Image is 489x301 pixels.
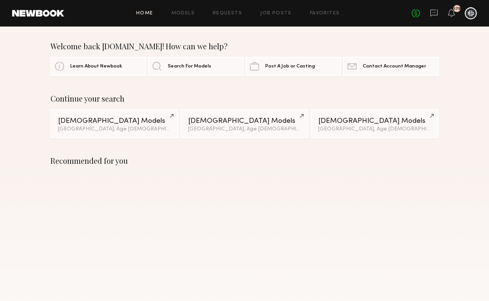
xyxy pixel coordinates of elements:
[310,11,340,16] a: Favorites
[318,118,431,125] div: [DEMOGRAPHIC_DATA] Models
[50,57,146,76] a: Learn About Newbook
[171,11,195,16] a: Models
[343,57,439,76] a: Contact Account Manager
[50,109,178,138] a: [DEMOGRAPHIC_DATA] Models[GEOGRAPHIC_DATA], Age [DEMOGRAPHIC_DATA] y.o.
[58,118,171,125] div: [DEMOGRAPHIC_DATA] Models
[311,109,439,138] a: [DEMOGRAPHIC_DATA] Models[GEOGRAPHIC_DATA], Age [DEMOGRAPHIC_DATA] y.o.
[454,7,461,11] div: 175
[318,127,431,132] div: [GEOGRAPHIC_DATA], Age [DEMOGRAPHIC_DATA] y.o.
[58,127,171,132] div: [GEOGRAPHIC_DATA], Age [DEMOGRAPHIC_DATA] y.o.
[136,11,153,16] a: Home
[188,127,301,132] div: [GEOGRAPHIC_DATA], Age [DEMOGRAPHIC_DATA] y.o.
[188,118,301,125] div: [DEMOGRAPHIC_DATA] Models
[213,11,242,16] a: Requests
[50,94,439,103] div: Continue your search
[181,109,308,138] a: [DEMOGRAPHIC_DATA] Models[GEOGRAPHIC_DATA], Age [DEMOGRAPHIC_DATA] y.o.
[363,64,426,69] span: Contact Account Manager
[260,11,292,16] a: Job Posts
[168,64,211,69] span: Search For Models
[50,42,439,51] div: Welcome back [DOMAIN_NAME]! How can we help?
[70,64,122,69] span: Learn About Newbook
[245,57,341,76] a: Post A Job or Casting
[148,57,244,76] a: Search For Models
[50,156,439,165] div: Recommended for you
[265,64,315,69] span: Post A Job or Casting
